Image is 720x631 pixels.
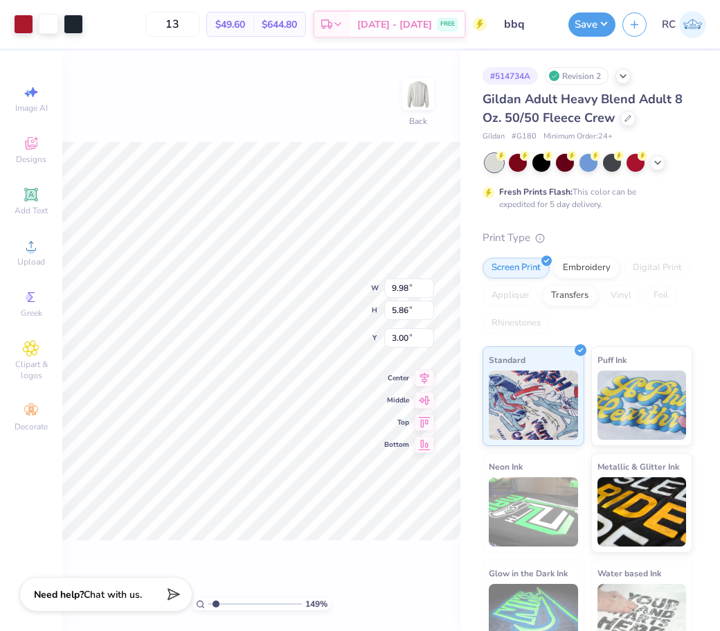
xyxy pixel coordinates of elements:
span: Top [384,418,409,427]
span: Bottom [384,440,409,450]
div: Back [409,115,427,127]
input: – – [145,12,199,37]
span: Upload [17,256,45,267]
button: Save [568,12,615,37]
span: $49.60 [215,17,245,32]
span: Clipart & logos [7,359,55,381]
span: Middle [384,396,409,405]
span: Glow in the Dark Ink [489,566,568,580]
span: Minimum Order: 24 + [543,131,613,143]
div: Revision 2 [545,67,609,85]
div: Transfers [542,285,597,306]
span: Puff Ink [597,353,627,367]
img: Puff Ink [597,371,687,440]
span: # G180 [512,131,537,143]
span: Center [384,373,409,383]
img: Metallic & Glitter Ink [597,477,687,546]
img: Rio Cabojoc [679,11,706,38]
span: Water based Ink [597,566,661,580]
span: Neon Ink [489,459,523,474]
div: Vinyl [602,285,640,306]
div: Screen Print [483,258,550,278]
div: Applique [483,285,538,306]
div: This color can be expedited for 5 day delivery. [499,186,669,211]
span: 149 % [305,598,327,610]
span: Add Text [15,205,48,216]
span: Gildan [483,131,505,143]
span: FREE [440,19,455,29]
div: Print Type [483,230,692,246]
img: Back [404,80,432,108]
span: Chat with us. [84,588,142,601]
span: Designs [16,154,46,165]
span: Standard [489,353,525,367]
span: RC [662,17,676,33]
a: RC [662,11,706,38]
span: Decorate [15,421,48,432]
span: $644.80 [262,17,297,32]
span: [DATE] - [DATE] [357,17,432,32]
div: Digital Print [624,258,691,278]
span: Image AI [15,103,48,114]
span: Greek [21,308,42,319]
strong: Need help? [34,588,84,601]
div: Rhinestones [483,313,550,334]
div: Embroidery [554,258,620,278]
input: Untitled Design [494,10,561,38]
img: Neon Ink [489,477,578,546]
strong: Fresh Prints Flash: [499,186,573,197]
span: Gildan Adult Heavy Blend Adult 8 Oz. 50/50 Fleece Crew [483,91,683,126]
img: Standard [489,371,578,440]
div: Foil [645,285,677,306]
span: Metallic & Glitter Ink [597,459,679,474]
div: # 514734A [483,67,538,85]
